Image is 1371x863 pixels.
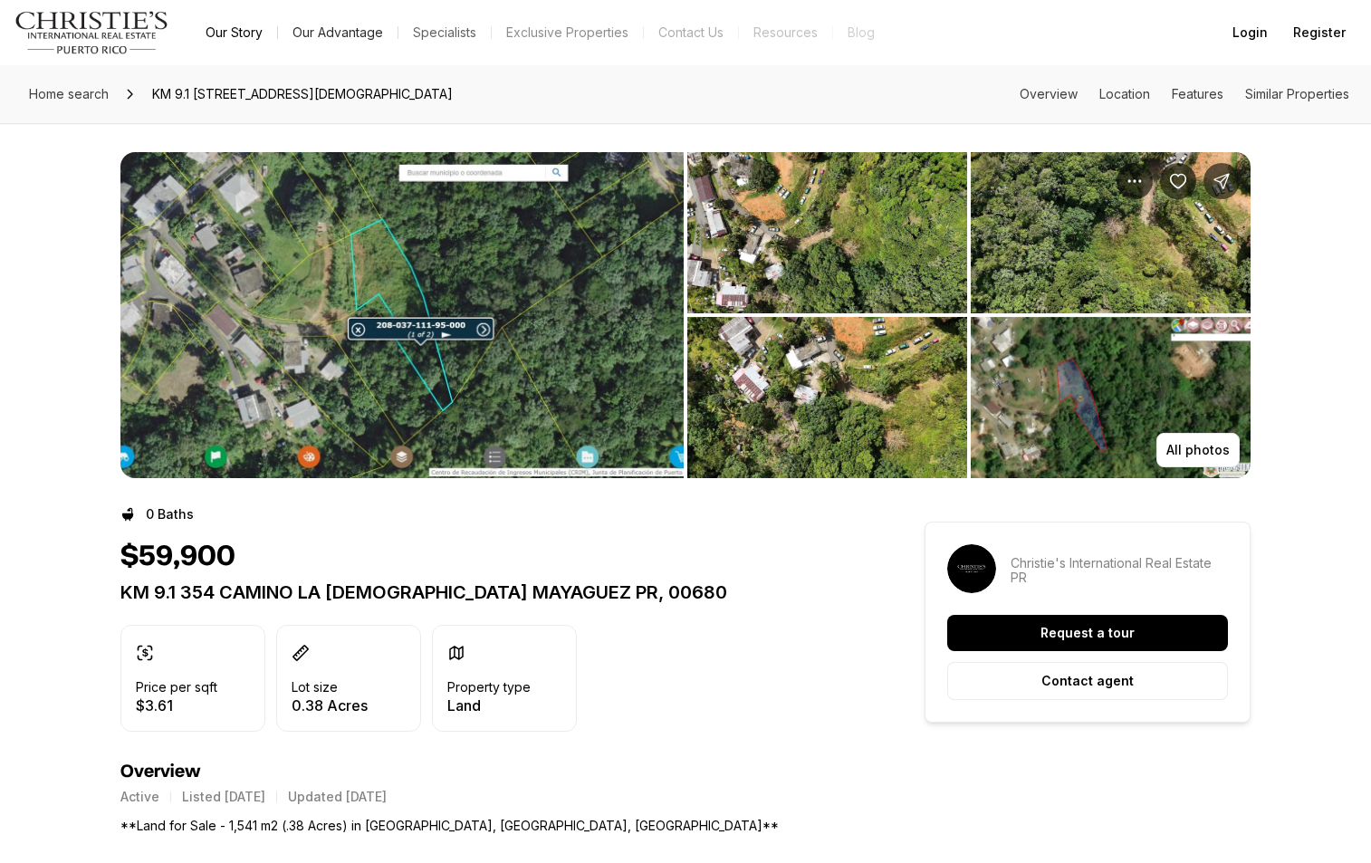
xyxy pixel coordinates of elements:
[120,152,684,478] li: 1 of 2
[120,152,684,478] button: View image gallery
[145,80,460,109] span: KM 9.1 [STREET_ADDRESS][DEMOGRAPHIC_DATA]
[1293,25,1346,40] span: Register
[947,615,1228,651] button: Request a tour
[1099,86,1150,101] a: Skip to: Location
[447,698,531,713] p: Land
[687,152,1251,478] li: 2 of 2
[292,698,368,713] p: 0.38 Acres
[398,20,491,45] a: Specialists
[136,698,217,713] p: $3.61
[1203,163,1240,199] button: Share Property: KM 9.1 354 CAMINO LA IGLESIA
[1166,443,1230,457] p: All photos
[29,86,109,101] span: Home search
[971,152,1251,313] button: View image gallery
[120,790,159,804] p: Active
[292,680,338,695] p: Lot size
[1020,86,1078,101] a: Skip to: Overview
[1020,87,1349,101] nav: Page section menu
[182,790,265,804] p: Listed [DATE]
[146,507,194,522] p: 0 Baths
[191,20,277,45] a: Our Story
[1117,163,1153,199] button: Property options
[1011,556,1228,585] p: Christie's International Real Estate PR
[1156,433,1240,467] button: All photos
[1245,86,1349,101] a: Skip to: Similar Properties
[1282,14,1357,51] button: Register
[1232,25,1268,40] span: Login
[22,80,116,109] a: Home search
[1040,626,1135,640] p: Request a tour
[120,540,235,574] h1: $59,900
[278,20,398,45] a: Our Advantage
[687,152,967,313] button: View image gallery
[492,20,643,45] a: Exclusive Properties
[971,317,1251,478] button: View image gallery
[1160,163,1196,199] button: Save Property: KM 9.1 354 CAMINO LA IGLESIA
[447,680,531,695] p: Property type
[1041,674,1134,688] p: Contact agent
[14,11,169,54] img: logo
[1222,14,1279,51] button: Login
[120,152,1251,478] div: Listing Photos
[120,581,859,603] p: KM 9.1 354 CAMINO LA [DEMOGRAPHIC_DATA] MAYAGUEZ PR, 00680
[120,761,859,782] h4: Overview
[288,790,387,804] p: Updated [DATE]
[687,317,967,478] button: View image gallery
[833,20,889,45] a: Blog
[1172,86,1223,101] a: Skip to: Features
[947,662,1228,700] button: Contact agent
[136,680,217,695] p: Price per sqft
[739,20,832,45] a: Resources
[644,20,738,45] button: Contact Us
